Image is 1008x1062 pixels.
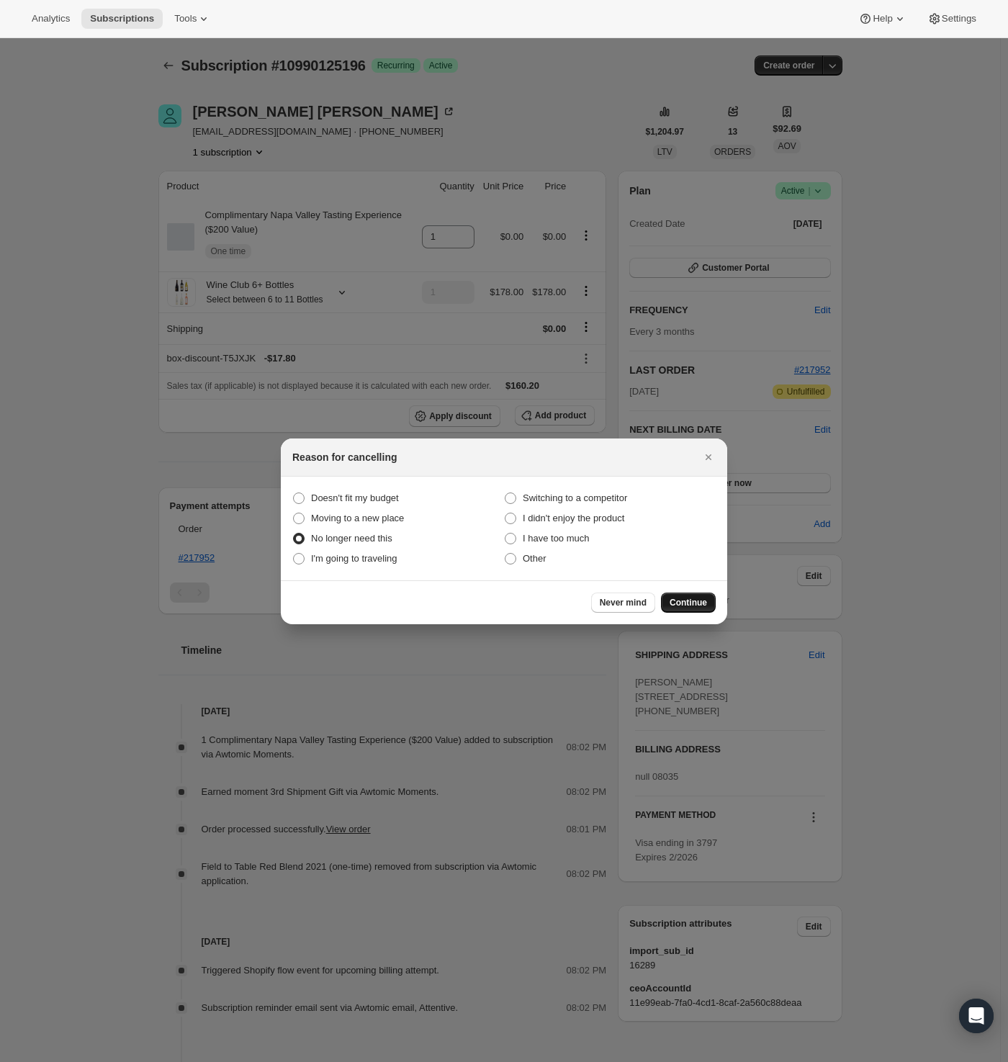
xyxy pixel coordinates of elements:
span: Analytics [32,13,70,24]
button: Help [850,9,915,29]
button: Subscriptions [81,9,163,29]
span: I'm going to traveling [311,553,397,564]
span: Switching to a competitor [523,492,627,503]
button: Tools [166,9,220,29]
span: No longer need this [311,533,392,544]
span: Never mind [600,597,647,608]
span: Subscriptions [90,13,154,24]
button: Never mind [591,593,655,613]
span: Other [523,553,546,564]
span: I didn't enjoy the product [523,513,624,523]
span: Doesn't fit my budget [311,492,399,503]
button: Settings [919,9,985,29]
span: I have too much [523,533,590,544]
button: Close [698,447,719,467]
button: Continue [661,593,716,613]
span: Settings [942,13,976,24]
span: Continue [670,597,707,608]
button: Analytics [23,9,78,29]
h2: Reason for cancelling [292,450,397,464]
div: Open Intercom Messenger [959,999,994,1033]
span: Moving to a new place [311,513,404,523]
span: Help [873,13,892,24]
span: Tools [174,13,197,24]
